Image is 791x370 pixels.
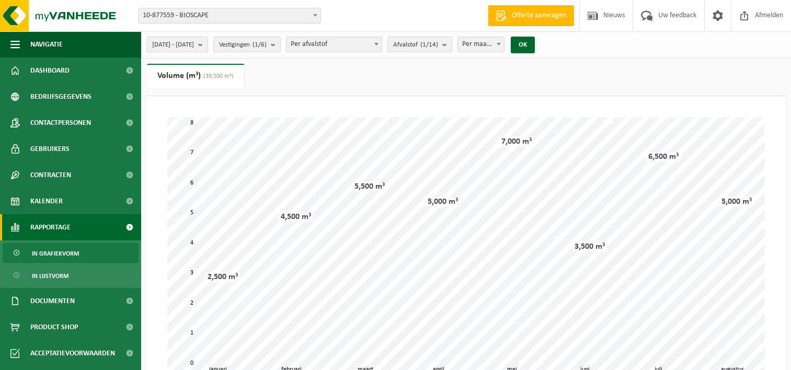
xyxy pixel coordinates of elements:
[147,64,244,88] a: Volume (m³)
[30,31,63,57] span: Navigatie
[393,37,438,53] span: Afvalstof
[572,241,607,252] div: 3,500 m³
[30,84,91,110] span: Bedrijfsgegevens
[646,152,681,162] div: 6,500 m³
[30,340,115,366] span: Acceptatievoorwaarden
[32,266,68,286] span: In lijstvorm
[511,37,535,53] button: OK
[30,214,71,240] span: Rapportage
[286,37,382,52] span: Per afvalstof
[3,243,139,263] a: In grafiekvorm
[205,272,240,282] div: 2,500 m³
[352,181,387,192] div: 5,500 m³
[30,136,70,162] span: Gebruikers
[30,162,71,188] span: Contracten
[5,347,175,370] iframe: chat widget
[425,196,461,207] div: 5,000 m³
[146,37,208,52] button: [DATE] - [DATE]
[509,10,569,21] span: Offerte aanvragen
[139,8,320,23] span: 10-877559 - BIOSCAPE
[278,212,314,222] div: 4,500 m³
[286,37,382,52] span: Per afvalstof
[30,57,70,84] span: Dashboard
[138,8,321,24] span: 10-877559 - BIOSCAPE
[253,41,267,48] count: (1/6)
[719,196,754,207] div: 5,000 m³
[201,73,234,79] span: (39,500 m³)
[152,37,194,53] span: [DATE] - [DATE]
[30,110,91,136] span: Contactpersonen
[387,37,452,52] button: Afvalstof(1/14)
[32,244,79,263] span: In grafiekvorm
[30,314,78,340] span: Product Shop
[30,288,75,314] span: Documenten
[458,37,505,52] span: Per maand
[488,5,574,26] a: Offerte aanvragen
[213,37,281,52] button: Vestigingen(1/6)
[30,188,63,214] span: Kalender
[219,37,267,53] span: Vestigingen
[499,136,534,147] div: 7,000 m³
[420,41,438,48] count: (1/14)
[3,265,139,285] a: In lijstvorm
